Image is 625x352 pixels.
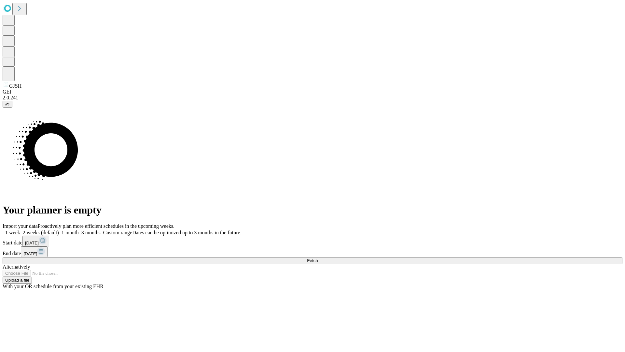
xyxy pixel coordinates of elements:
button: Upload a file [3,277,32,284]
span: GJSH [9,83,21,89]
span: Import your data [3,223,38,229]
button: Fetch [3,257,622,264]
button: [DATE] [21,246,48,257]
div: End date [3,246,622,257]
button: @ [3,101,12,108]
div: GEI [3,89,622,95]
span: With your OR schedule from your existing EHR [3,284,104,289]
span: @ [5,102,10,107]
span: Fetch [307,258,318,263]
span: 1 month [62,230,79,235]
span: 1 week [5,230,20,235]
button: [DATE] [22,236,49,246]
span: [DATE] [23,251,37,256]
span: Custom range [103,230,132,235]
span: Dates can be optimized up to 3 months in the future. [132,230,241,235]
div: Start date [3,236,622,246]
span: 2 weeks (default) [23,230,59,235]
h1: Your planner is empty [3,204,622,216]
span: Proactively plan more efficient schedules in the upcoming weeks. [38,223,174,229]
div: 2.0.241 [3,95,622,101]
span: [DATE] [25,241,39,245]
span: Alternatively [3,264,30,270]
span: 3 months [81,230,101,235]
